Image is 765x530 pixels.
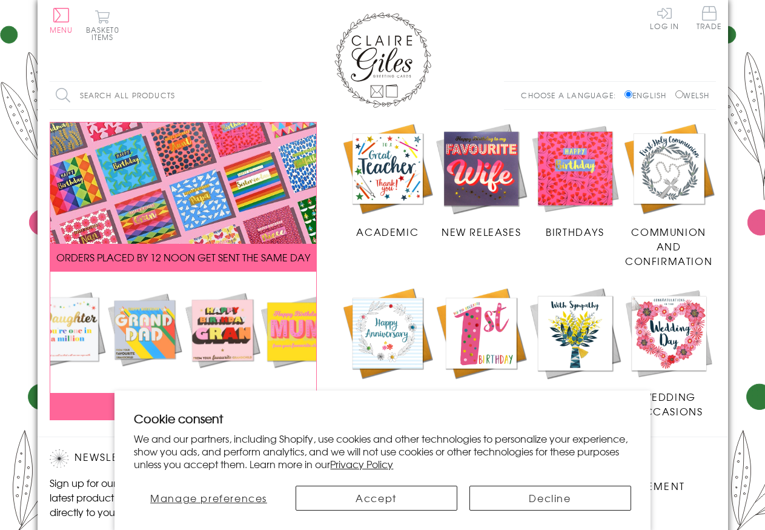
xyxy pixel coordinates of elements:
a: Trade [697,6,722,32]
p: Sign up for our newsletter to receive the latest product launches, news and offers directly to yo... [50,475,256,519]
a: Privacy Policy [330,457,393,471]
a: Age Cards [434,286,528,404]
span: Manage preferences [150,491,267,505]
button: Accept [296,486,457,511]
label: Welsh [675,90,710,101]
button: Basket0 items [86,10,119,41]
p: Choose a language: [521,90,622,101]
h2: Cookie consent [134,410,631,427]
a: Log In [650,6,679,30]
span: Academic [356,224,419,239]
input: Search [250,82,262,109]
span: Age Cards [448,389,514,404]
a: Academic [341,122,435,240]
button: Decline [469,486,631,511]
button: Menu [50,8,73,33]
span: Wedding Occasions [635,389,703,418]
span: New Releases [442,224,521,239]
a: Birthdays [528,122,622,240]
span: Anniversary [349,389,426,404]
label: English [624,90,672,101]
span: Trade [697,6,722,30]
a: Anniversary [341,286,435,404]
span: Communion and Confirmation [625,224,712,268]
h2: Newsletter [50,449,256,468]
a: Sympathy [528,286,622,404]
a: New Releases [434,122,528,240]
button: Manage preferences [134,486,283,511]
input: English [624,90,632,98]
span: ORDERS PLACED BY 12 NOON GET SENT THE SAME DAY [56,250,310,264]
p: We and our partners, including Shopify, use cookies and other technologies to personalize your ex... [134,432,631,470]
img: Claire Giles Greetings Cards [334,12,431,108]
a: Communion and Confirmation [622,122,716,269]
input: Welsh [675,90,683,98]
a: Wedding Occasions [622,286,716,418]
span: Birthdays [546,224,604,239]
span: Sympathy [547,389,603,404]
span: 0 items [91,24,119,42]
span: Menu [50,24,73,35]
input: Search all products [50,82,262,109]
